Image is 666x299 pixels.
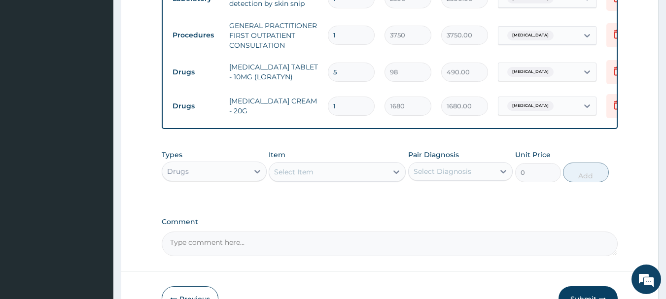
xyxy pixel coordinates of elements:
[507,31,554,40] span: [MEDICAL_DATA]
[224,16,323,55] td: GENERAL PRACTITIONER FIRST OUTPATIENT CONSULTATION
[269,150,285,160] label: Item
[5,197,188,231] textarea: Type your message and hit 'Enter'
[507,101,554,111] span: [MEDICAL_DATA]
[408,150,459,160] label: Pair Diagnosis
[18,49,40,74] img: d_794563401_company_1708531726252_794563401
[168,26,224,44] td: Procedures
[162,218,618,226] label: Comment
[414,166,471,176] div: Select Diagnosis
[51,55,166,68] div: Chat with us now
[507,67,554,77] span: [MEDICAL_DATA]
[224,57,323,87] td: [MEDICAL_DATA] TABLET - 10MG (LORATYN)
[162,151,182,159] label: Types
[168,97,224,115] td: Drugs
[563,163,609,182] button: Add
[515,150,551,160] label: Unit Price
[162,5,185,29] div: Minimize live chat window
[167,166,189,176] div: Drugs
[224,91,323,121] td: [MEDICAL_DATA] CREAM - 20G
[274,167,314,177] div: Select Item
[168,63,224,81] td: Drugs
[57,88,136,187] span: We're online!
